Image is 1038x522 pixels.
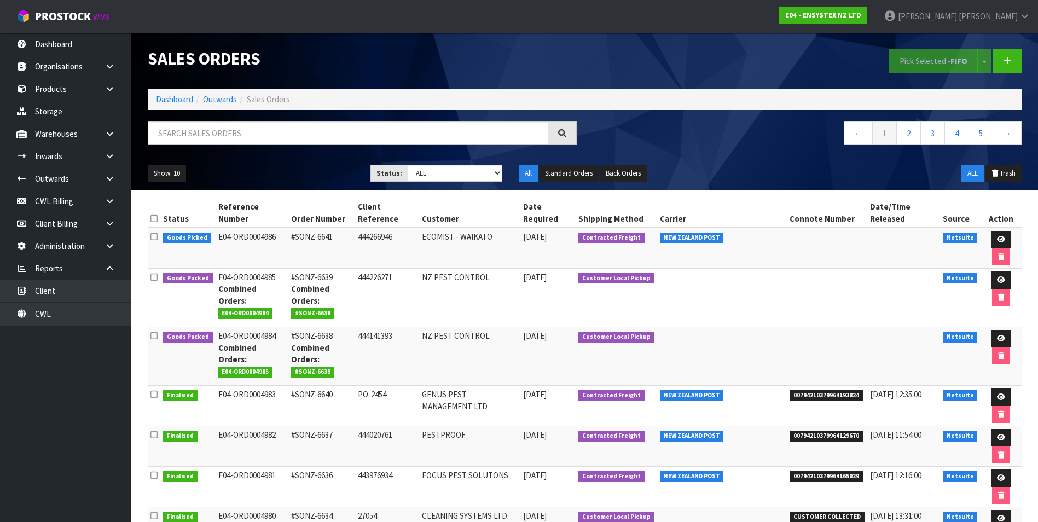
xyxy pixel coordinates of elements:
input: Search sales orders [148,121,548,145]
span: Finalised [163,431,198,442]
th: Reference Number [216,198,288,228]
h1: Sales Orders [148,49,577,68]
span: Netsuite [943,233,978,243]
span: E04-ORD0004985 [218,367,273,378]
td: GENUS PEST MANAGEMENT LTD [419,386,520,426]
span: Goods Packed [163,332,213,343]
strong: Combined Orders: [291,343,329,364]
span: [DATE] 12:16:00 [870,470,921,480]
td: E04-ORD0004986 [216,228,288,269]
span: NEW ZEALAND POST [660,233,724,243]
span: Goods Picked [163,233,211,243]
th: Shipping Method [576,198,657,228]
button: ALL [961,165,984,182]
strong: E04 - ENSYSTEX NZ LTD [785,10,861,20]
span: Netsuite [943,332,978,343]
a: E04 - ENSYSTEX NZ LTD [779,7,867,24]
nav: Page navigation [593,121,1022,148]
span: Contracted Freight [578,471,645,482]
span: Finalised [163,390,198,401]
span: Goods Packed [163,273,213,284]
td: E04-ORD0004981 [216,467,288,507]
span: Customer Local Pickup [578,332,654,343]
span: Sales Orders [247,94,290,105]
span: Finalised [163,471,198,482]
span: [DATE] [523,470,547,480]
span: [DATE] [523,231,547,242]
span: Contracted Freight [578,431,645,442]
th: Connote Number [787,198,867,228]
a: 1 [872,121,897,145]
td: PESTPROOF [419,426,520,467]
a: Outwards [203,94,237,105]
span: Contracted Freight [578,233,645,243]
td: 444266946 [355,228,419,269]
th: Action [980,198,1022,228]
td: E04-ORD0004982 [216,426,288,467]
button: Show: 10 [148,165,186,182]
span: Customer Local Pickup [578,273,654,284]
th: Client Reference [355,198,419,228]
td: E04-ORD0004985 [216,269,288,327]
td: FOCUS PEST SOLUTONS [419,467,520,507]
span: [DATE] 11:54:00 [870,430,921,440]
button: Standard Orders [539,165,599,182]
a: → [993,121,1022,145]
th: Source [940,198,981,228]
td: 444141393 [355,327,419,386]
span: [DATE] [523,511,547,521]
strong: Combined Orders: [218,343,257,364]
span: [PERSON_NAME] [898,11,957,21]
span: [DATE] [523,389,547,399]
span: NEW ZEALAND POST [660,390,724,401]
th: Date Required [520,198,576,228]
button: All [519,165,538,182]
td: PO-2454 [355,386,419,426]
th: Date/Time Released [867,198,940,228]
td: #SONZ-6637 [288,426,356,467]
td: ECOMIST - WAIKATO [419,228,520,269]
button: Back Orders [600,165,647,182]
a: Dashboard [156,94,193,105]
td: 444020761 [355,426,419,467]
th: Customer [419,198,520,228]
span: ProStock [35,9,91,24]
span: [DATE] [523,330,547,341]
span: [DATE] 13:31:00 [870,511,921,521]
td: #SONZ-6639 [288,269,356,327]
span: [DATE] 12:35:00 [870,389,921,399]
a: 5 [969,121,993,145]
span: Netsuite [943,471,978,482]
td: E04-ORD0004983 [216,386,288,426]
td: 443976934 [355,467,419,507]
a: 3 [920,121,945,145]
strong: Combined Orders: [291,283,329,305]
small: WMS [93,12,110,22]
span: Netsuite [943,390,978,401]
td: #SONZ-6636 [288,467,356,507]
th: Status [160,198,216,228]
td: NZ PEST CONTROL [419,269,520,327]
span: 00794210379964193824 [790,390,863,401]
span: #SONZ-6639 [291,367,334,378]
a: 4 [944,121,969,145]
button: Pick Selected -FIFO [889,49,978,73]
span: Contracted Freight [578,390,645,401]
span: 00794210379964129670 [790,431,863,442]
strong: Status: [376,169,402,178]
span: [DATE] [523,272,547,282]
td: 444226271 [355,269,419,327]
span: NEW ZEALAND POST [660,431,724,442]
td: NZ PEST CONTROL [419,327,520,386]
span: NEW ZEALAND POST [660,471,724,482]
span: 00794210379964165029 [790,471,863,482]
th: Order Number [288,198,356,228]
span: E04-ORD0004984 [218,308,273,319]
span: Netsuite [943,273,978,284]
span: Netsuite [943,431,978,442]
td: #SONZ-6640 [288,386,356,426]
td: #SONZ-6638 [288,327,356,386]
span: [DATE] [523,430,547,440]
td: E04-ORD0004984 [216,327,288,386]
strong: Combined Orders: [218,283,257,305]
